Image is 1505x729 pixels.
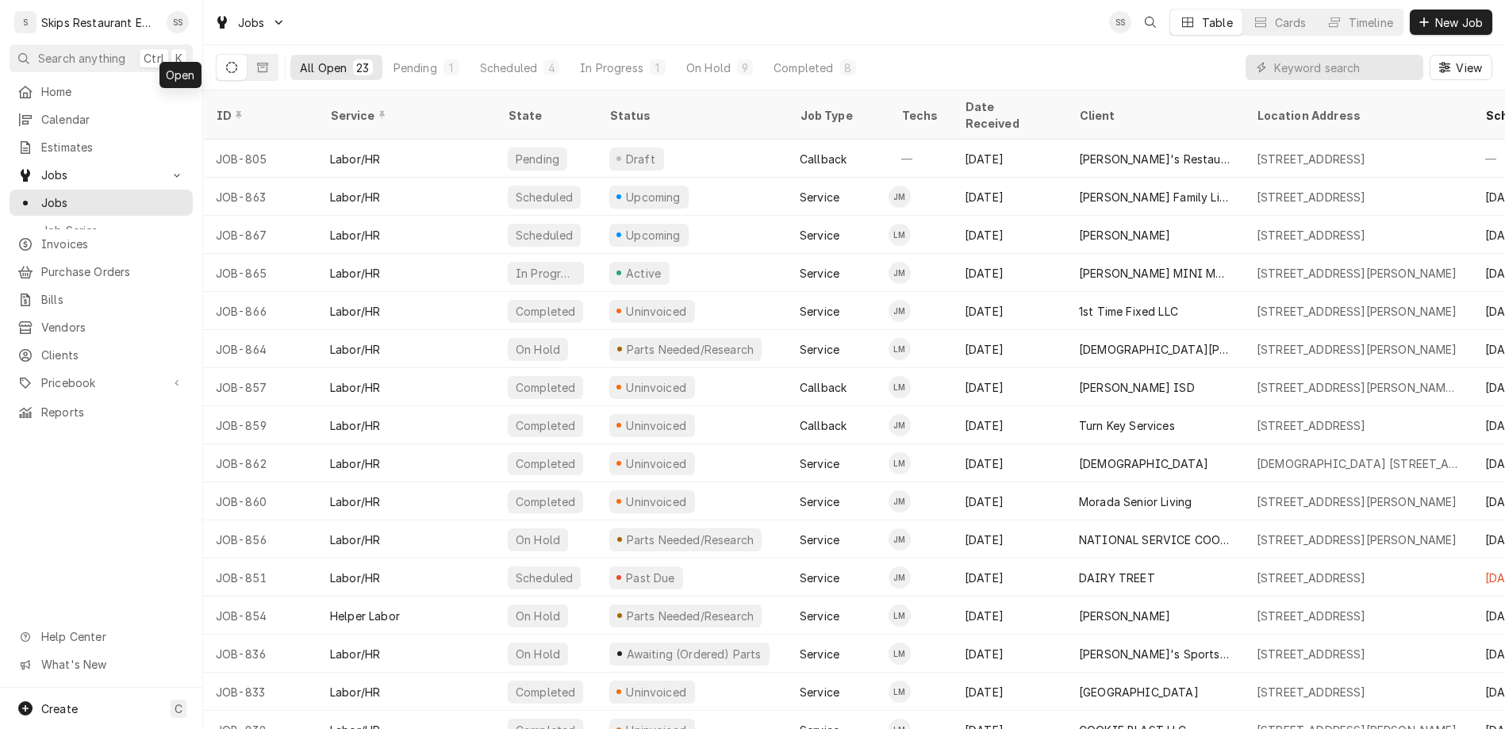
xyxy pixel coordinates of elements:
[203,292,317,330] div: JOB-866
[203,444,317,482] div: JOB-862
[800,189,839,205] div: Service
[1257,341,1457,358] div: [STREET_ADDRESS][PERSON_NAME]
[1079,608,1170,624] div: [PERSON_NAME]
[800,107,876,124] div: Job Type
[1257,646,1366,662] div: [STREET_ADDRESS]
[330,684,380,700] div: Labor/HR
[624,151,658,167] div: Draft
[624,379,689,396] div: Uninvoiced
[1079,107,1228,124] div: Client
[952,597,1066,635] div: [DATE]
[514,341,562,358] div: On Hold
[330,303,380,320] div: Labor/HR
[1257,189,1366,205] div: [STREET_ADDRESS]
[144,50,164,67] span: Ctrl
[624,341,755,358] div: Parts Needed/Research
[1257,531,1457,548] div: [STREET_ADDRESS][PERSON_NAME]
[800,417,847,434] div: Callback
[203,597,317,635] div: JOB-854
[10,44,193,72] button: Search anythingCtrlK
[41,347,185,363] span: Clients
[609,107,771,124] div: Status
[203,520,317,558] div: JOB-856
[952,330,1066,368] div: [DATE]
[10,342,193,368] a: Clients
[41,404,185,420] span: Reports
[514,570,574,586] div: Scheduled
[330,646,380,662] div: Labor/HR
[41,319,185,336] span: Vendors
[889,262,911,284] div: JM
[889,681,911,703] div: LM
[740,59,750,76] div: 9
[1079,493,1192,510] div: Morada Senior Living
[1079,417,1175,434] div: Turn Key Services
[901,107,939,124] div: Techs
[10,106,193,132] a: Calendar
[514,189,574,205] div: Scheduled
[514,303,577,320] div: Completed
[1109,11,1131,33] div: SS
[624,531,755,548] div: Parts Needed/Research
[624,608,755,624] div: Parts Needed/Research
[514,265,578,282] div: In Progress
[10,217,193,244] a: Job Series
[580,59,643,76] div: In Progress
[514,608,562,624] div: On Hold
[889,643,911,665] div: Longino Monroe's Avatar
[330,417,380,434] div: Labor/HR
[952,216,1066,254] div: [DATE]
[203,635,317,673] div: JOB-836
[653,59,662,76] div: 1
[952,482,1066,520] div: [DATE]
[10,259,193,285] a: Purchase Orders
[624,646,762,662] div: Awaiting (Ordered) Parts
[1079,379,1195,396] div: [PERSON_NAME] ISD
[38,50,125,67] span: Search anything
[1257,684,1366,700] div: [STREET_ADDRESS]
[330,608,400,624] div: Helper Labor
[1257,608,1366,624] div: [STREET_ADDRESS]
[330,107,479,124] div: Service
[1257,455,1460,472] div: [DEMOGRAPHIC_DATA] [STREET_ADDRESS]
[356,59,369,76] div: 23
[167,11,189,33] div: SS
[1202,14,1233,31] div: Table
[10,190,193,216] a: Jobs
[330,570,380,586] div: Labor/HR
[10,134,193,160] a: Estimates
[800,531,839,548] div: Service
[10,314,193,340] a: Vendors
[800,684,839,700] div: Service
[889,186,911,208] div: Jason Marroquin's Avatar
[1257,227,1366,244] div: [STREET_ADDRESS]
[330,151,380,167] div: Labor/HR
[1257,379,1460,396] div: [STREET_ADDRESS][PERSON_NAME][PERSON_NAME]
[1349,14,1393,31] div: Timeline
[1079,646,1231,662] div: [PERSON_NAME]'s Sports Bar
[203,330,317,368] div: JOB-864
[203,558,317,597] div: JOB-851
[624,227,683,244] div: Upcoming
[203,482,317,520] div: JOB-860
[547,59,556,76] div: 4
[952,558,1066,597] div: [DATE]
[203,254,317,292] div: JOB-865
[41,263,185,280] span: Purchase Orders
[447,59,456,76] div: 1
[10,623,193,650] a: Go to Help Center
[330,531,380,548] div: Labor/HR
[800,646,839,662] div: Service
[514,455,577,472] div: Completed
[216,107,301,124] div: ID
[624,303,689,320] div: Uninvoiced
[889,604,911,627] div: LM
[514,531,562,548] div: On Hold
[330,379,380,396] div: Labor/HR
[514,227,574,244] div: Scheduled
[1257,265,1457,282] div: [STREET_ADDRESS][PERSON_NAME]
[14,11,36,33] div: S
[514,646,562,662] div: On Hold
[330,341,380,358] div: Labor/HR
[1430,55,1492,80] button: View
